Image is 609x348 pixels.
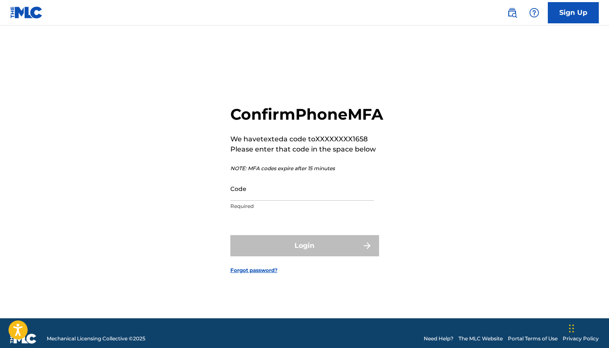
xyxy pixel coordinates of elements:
a: Need Help? [424,335,453,342]
div: Help [526,4,543,21]
h2: Confirm Phone MFA [230,105,383,124]
iframe: Chat Widget [567,307,609,348]
div: Drag [569,316,574,341]
a: Portal Terms of Use [508,335,558,342]
img: search [507,8,517,18]
a: Sign Up [548,2,599,23]
a: The MLC Website [459,335,503,342]
a: Public Search [504,4,521,21]
img: MLC Logo [10,6,43,19]
a: Privacy Policy [563,335,599,342]
span: Mechanical Licensing Collective © 2025 [47,335,145,342]
p: Required [230,202,374,210]
p: We have texted a code to XXXXXXXX1658 [230,134,383,144]
p: NOTE: MFA codes expire after 15 minutes [230,165,383,172]
img: help [529,8,539,18]
a: Forgot password? [230,267,278,274]
p: Please enter that code in the space below [230,144,383,154]
img: logo [10,334,37,344]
